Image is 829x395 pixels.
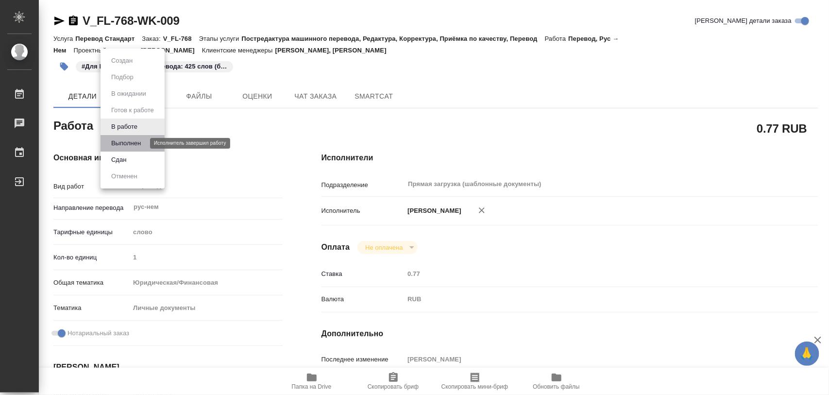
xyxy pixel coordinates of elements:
button: В работе [108,121,140,132]
button: Сдан [108,155,129,165]
button: В ожидании [108,88,149,99]
button: Отменен [108,171,140,182]
button: Создан [108,55,135,66]
button: Готов к работе [108,105,157,116]
button: Выполнен [108,138,144,149]
button: Подбор [108,72,136,83]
